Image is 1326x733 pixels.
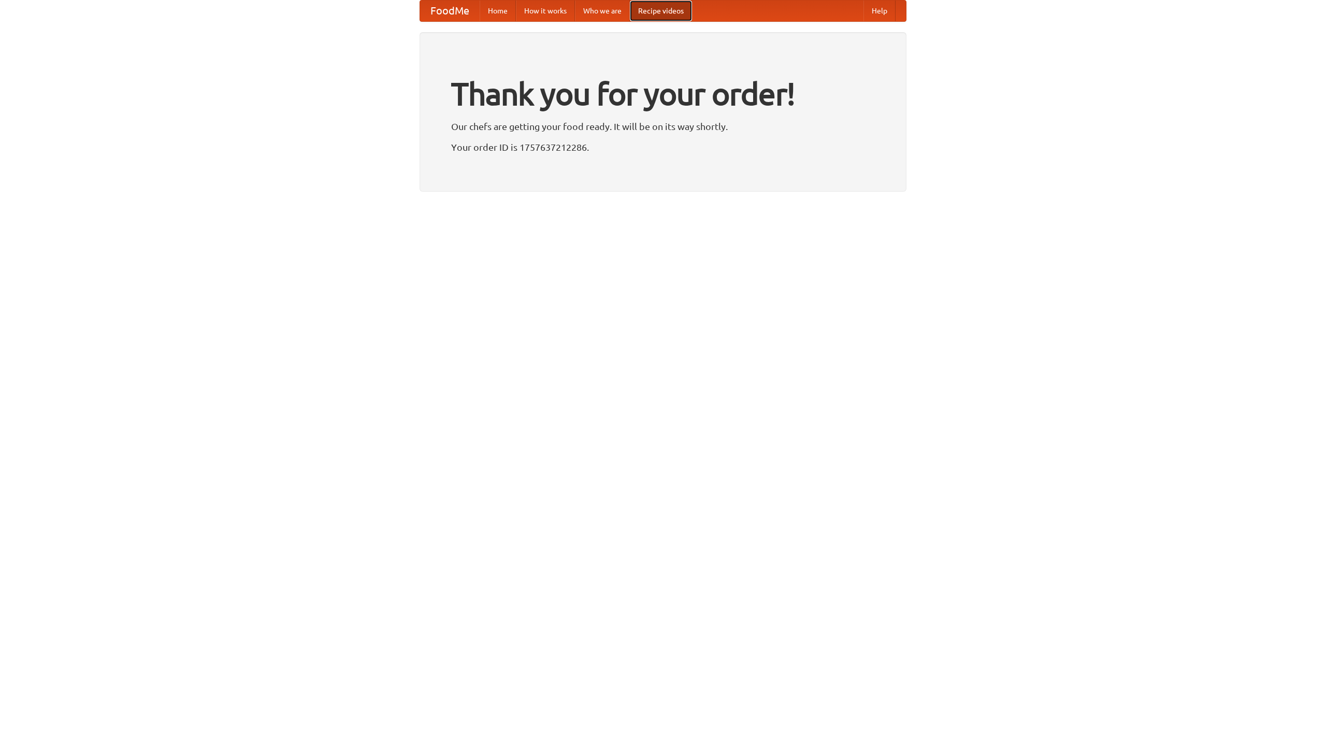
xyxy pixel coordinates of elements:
a: How it works [516,1,575,21]
p: Your order ID is 1757637212286. [451,139,875,155]
h1: Thank you for your order! [451,69,875,119]
a: Help [863,1,896,21]
p: Our chefs are getting your food ready. It will be on its way shortly. [451,119,875,134]
a: FoodMe [420,1,480,21]
a: Recipe videos [630,1,692,21]
a: Home [480,1,516,21]
a: Who we are [575,1,630,21]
